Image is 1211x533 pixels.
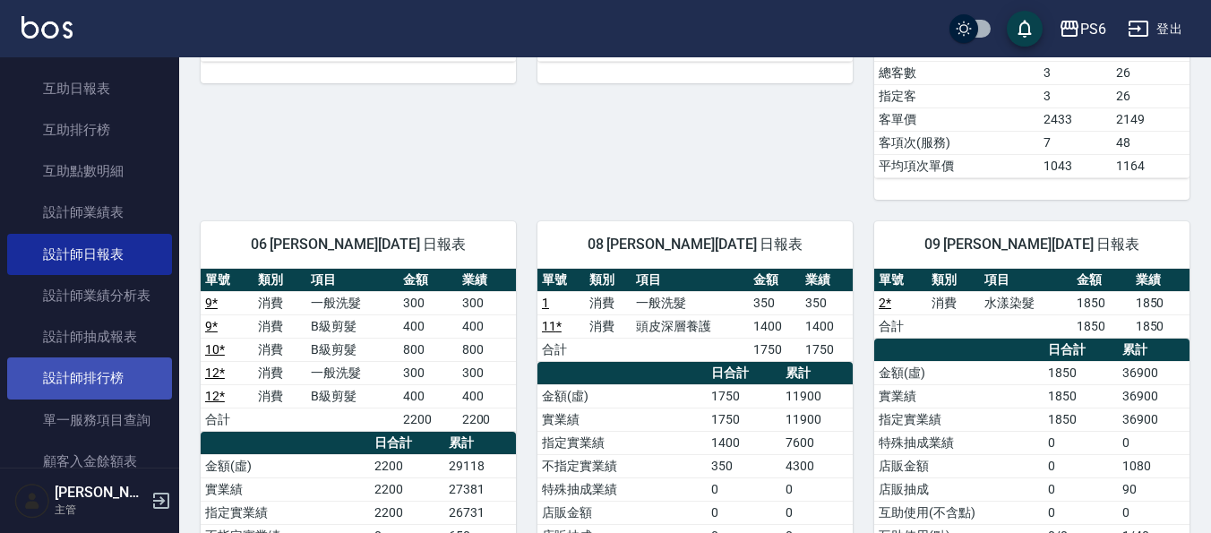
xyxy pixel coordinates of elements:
td: 4300 [781,454,853,477]
td: 消費 [585,291,632,314]
td: 0 [1044,477,1118,501]
td: 36900 [1118,361,1190,384]
td: 消費 [585,314,632,338]
td: 2200 [370,477,444,501]
th: 類別 [253,269,306,292]
td: 指定實業績 [874,408,1044,431]
th: 業績 [801,269,853,292]
th: 累計 [781,362,853,385]
table: a dense table [537,269,853,362]
td: 1750 [749,338,801,361]
td: 300 [399,361,457,384]
a: 設計師業績分析表 [7,275,172,316]
td: 350 [801,291,853,314]
td: 總客數 [874,61,1039,84]
td: 頭皮深層養護 [631,314,748,338]
td: 300 [458,291,516,314]
td: 0 [781,477,853,501]
td: 0 [707,501,781,524]
td: 不指定實業績 [537,454,707,477]
th: 累計 [444,432,516,455]
table: a dense table [201,269,516,432]
td: 0 [1044,454,1118,477]
td: 2200 [399,408,457,431]
td: 11900 [781,408,853,431]
span: 08 [PERSON_NAME][DATE] 日報表 [559,236,831,254]
th: 日合計 [1044,339,1118,362]
td: 實業績 [874,384,1044,408]
td: 1400 [707,431,781,454]
td: 金額(虛) [201,454,370,477]
td: 指定實業績 [201,501,370,524]
td: 特殊抽成業績 [537,477,707,501]
td: 27381 [444,477,516,501]
td: 店販金額 [537,501,707,524]
table: a dense table [874,269,1190,339]
td: 指定實業績 [537,431,707,454]
td: 26 [1112,84,1190,107]
th: 日合計 [370,432,444,455]
td: 26731 [444,501,516,524]
td: 1850 [1044,361,1118,384]
td: 0 [1044,501,1118,524]
a: 設計師抽成報表 [7,316,172,357]
td: 1850 [1072,291,1130,314]
th: 金額 [1072,269,1130,292]
td: 2200 [370,454,444,477]
td: B級剪髮 [306,338,399,361]
th: 金額 [399,269,457,292]
td: 互助使用(不含點) [874,501,1044,524]
td: 消費 [927,291,980,314]
img: Logo [21,16,73,39]
div: PS6 [1080,18,1106,40]
td: 合計 [201,408,253,431]
td: 1400 [801,314,853,338]
td: 26 [1112,61,1190,84]
td: 水漾染髮 [980,291,1072,314]
td: 客項次(服務) [874,131,1039,154]
button: 登出 [1121,13,1190,46]
a: 互助日報表 [7,68,172,109]
td: 36900 [1118,408,1190,431]
td: 0 [1118,501,1190,524]
td: 平均項次單價 [874,154,1039,177]
td: 一般洗髮 [631,291,748,314]
a: 互助點數明細 [7,150,172,192]
th: 項目 [980,269,1072,292]
td: 實業績 [537,408,707,431]
td: 7 [1039,131,1112,154]
a: 單一服務項目查詢 [7,400,172,441]
td: B級剪髮 [306,314,399,338]
th: 項目 [631,269,748,292]
td: 1043 [1039,154,1112,177]
td: 合計 [874,314,927,338]
td: 1080 [1118,454,1190,477]
td: 2200 [458,408,516,431]
td: 1164 [1112,154,1190,177]
p: 主管 [55,502,146,518]
button: save [1007,11,1043,47]
td: 1750 [707,408,781,431]
th: 日合計 [707,362,781,385]
td: 90 [1118,477,1190,501]
a: 設計師日報表 [7,234,172,275]
td: 29118 [444,454,516,477]
td: 1850 [1131,314,1190,338]
td: 0 [1044,431,1118,454]
td: 1850 [1044,408,1118,431]
td: 消費 [253,338,306,361]
td: 1850 [1044,384,1118,408]
td: 400 [399,314,457,338]
th: 累計 [1118,339,1190,362]
td: 3 [1039,84,1112,107]
td: 0 [707,477,781,501]
td: 0 [1118,431,1190,454]
td: 1400 [749,314,801,338]
img: Person [14,483,50,519]
td: 48 [1112,131,1190,154]
td: 11900 [781,384,853,408]
td: 2433 [1039,107,1112,131]
a: 設計師排行榜 [7,357,172,399]
td: 店販抽成 [874,477,1044,501]
td: 1850 [1131,291,1190,314]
